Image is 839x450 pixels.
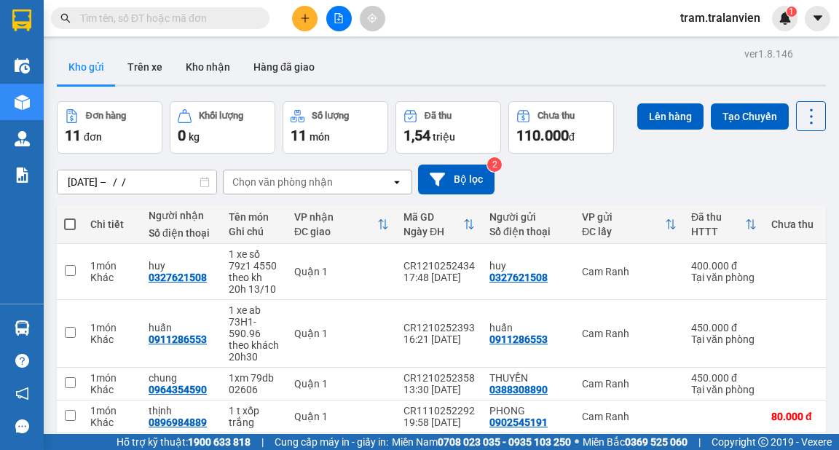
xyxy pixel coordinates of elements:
b: Trà Lan Viên - Gửi khách hàng [90,21,144,165]
div: Đơn hàng [86,111,126,121]
span: đ [569,131,575,143]
th: Toggle SortBy [287,205,396,244]
div: Khác [90,417,134,428]
img: solution-icon [15,167,30,183]
b: [DOMAIN_NAME] [122,55,200,67]
div: Ngày ĐH [403,226,463,237]
button: aim [360,6,385,31]
div: Tên món [229,211,280,223]
div: Cam Ranh [582,266,677,277]
button: Trên xe [116,50,174,84]
div: Số lượng [312,111,349,121]
div: CR1210252434 [403,260,475,272]
div: Đã thu [425,111,452,121]
div: 400.000 đ [691,260,757,272]
span: tram.tralanvien [669,9,772,27]
span: 1,54 [403,127,430,144]
strong: 0369 525 060 [625,436,688,448]
img: warehouse-icon [15,320,30,336]
div: 0327621508 [149,272,207,283]
div: ĐC lấy [582,226,665,237]
div: 1 xe số 79z1 4550 [229,248,280,272]
div: VP gửi [582,211,665,223]
div: 1 t xốp trắng [229,405,280,428]
button: file-add [326,6,352,31]
div: 13:30 [DATE] [403,384,475,395]
span: ⚪️ [575,439,579,445]
span: kg [189,131,200,143]
strong: 1900 633 818 [188,436,251,448]
div: 1 món [90,322,134,333]
button: Đơn hàng11đơn [57,101,162,154]
div: 0964354590 [149,384,207,395]
div: Số điện thoại [149,227,214,239]
img: warehouse-icon [15,95,30,110]
input: Select a date range. [58,170,216,194]
img: logo-vxr [12,9,31,31]
b: Trà Lan Viên [18,94,53,162]
button: Bộ lọc [418,165,495,194]
button: Lên hàng [637,103,704,130]
div: huy [149,260,214,272]
div: Đã thu [691,211,745,223]
span: file-add [334,13,344,23]
div: Tại văn phòng [691,333,757,345]
div: Khác [90,384,134,395]
div: 450.000 đ [691,372,757,384]
th: Toggle SortBy [575,205,684,244]
span: caret-down [811,12,824,25]
span: 11 [291,127,307,144]
div: Tại văn phòng [691,272,757,283]
div: 1 món [90,260,134,272]
div: Quận 1 [294,328,389,339]
div: Số điện thoại [489,226,567,237]
div: huy [489,260,567,272]
div: Cam Ranh [582,378,677,390]
div: 1 xe ab 73H1-590.96 [229,304,280,339]
svg: open [391,176,403,188]
li: (c) 2017 [122,69,200,87]
div: Người gửi [489,211,567,223]
img: icon-new-feature [779,12,792,25]
div: 1 món [90,372,134,384]
div: Khối lượng [199,111,243,121]
button: Đã thu1,54 triệu [395,101,501,154]
sup: 1 [787,7,797,17]
span: message [15,419,29,433]
div: Người nhận [149,210,214,221]
div: chung [149,372,214,384]
span: đơn [84,131,102,143]
div: Quận 1 [294,266,389,277]
th: Toggle SortBy [684,205,764,244]
div: HTTT [691,226,745,237]
div: 0327621508 [489,272,548,283]
div: 17:48 [DATE] [403,272,475,283]
div: Chọn văn phòng nhận [232,175,333,189]
span: search [60,13,71,23]
button: plus [292,6,318,31]
span: triệu [433,131,455,143]
div: 1xm 79db 02606 [229,372,280,395]
img: warehouse-icon [15,58,30,74]
div: 0388308890 [489,384,548,395]
span: 110.000 [516,127,569,144]
button: Chưa thu110.000đ [508,101,614,154]
span: 11 [65,127,81,144]
div: Tại văn phòng [691,384,757,395]
span: món [310,131,330,143]
button: Hàng đã giao [242,50,326,84]
button: Khối lượng0kg [170,101,275,154]
div: PHONG [489,405,567,417]
span: 0 [178,127,186,144]
button: Số lượng11món [283,101,388,154]
div: 0896984889 [149,417,207,428]
span: question-circle [15,354,29,368]
th: Toggle SortBy [396,205,482,244]
div: 0911286553 [489,333,548,345]
div: 0911286553 [149,333,207,345]
div: huấn [149,322,214,333]
span: copyright [758,437,768,447]
div: ĐC giao [294,226,377,237]
button: caret-down [805,6,830,31]
span: notification [15,387,29,400]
